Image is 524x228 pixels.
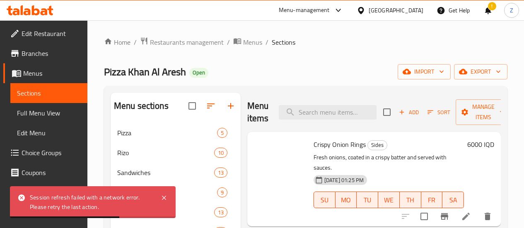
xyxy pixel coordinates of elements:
[462,102,505,122] span: Manage items
[404,67,444,77] span: import
[10,83,87,103] a: Sections
[266,37,268,47] li: /
[279,5,330,15] div: Menu-management
[217,189,227,197] span: 9
[214,168,227,178] div: items
[317,194,332,206] span: SU
[117,148,214,158] span: Rizo
[189,68,208,78] div: Open
[201,96,221,116] span: Sort sections
[22,168,81,178] span: Coupons
[378,192,400,208] button: WE
[134,37,137,47] li: /
[215,149,227,157] span: 10
[422,106,456,119] span: Sort items
[150,37,224,47] span: Restaurants management
[104,37,130,47] a: Home
[396,106,422,119] button: Add
[3,182,87,202] a: Promotions
[243,37,262,47] span: Menus
[421,192,443,208] button: FR
[214,148,227,158] div: items
[314,152,464,173] p: Fresh onions, coated in a crispy batter and served with sauces.
[360,194,375,206] span: TU
[425,106,452,119] button: Sort
[3,63,87,83] a: Menus
[189,69,208,76] span: Open
[435,206,454,226] button: Branch-specific-item
[233,37,262,48] a: Menus
[427,108,450,117] span: Sort
[104,37,507,48] nav: breadcrumb
[467,139,494,150] h6: 6000 IQD
[111,163,241,182] div: Sandwiches13
[478,206,497,226] button: delete
[3,163,87,182] a: Coupons
[279,105,377,120] input: search
[3,143,87,163] a: Choice Groups
[23,68,81,78] span: Menus
[321,176,367,184] span: [DATE] 01:25 PM
[217,129,227,137] span: 5
[461,211,471,221] a: Edit menu item
[339,194,354,206] span: MO
[456,99,511,125] button: Manage items
[336,192,357,208] button: MO
[446,194,461,206] span: SA
[227,37,230,47] li: /
[400,192,421,208] button: TH
[442,192,464,208] button: SA
[510,6,513,15] span: Z
[221,96,241,116] button: Add section
[117,168,214,178] span: Sandwiches
[461,67,501,77] span: export
[30,193,152,211] div: Session refresh failed with a network error. Please retry the last action.
[425,194,439,206] span: FR
[3,43,87,63] a: Branches
[3,24,87,43] a: Edit Restaurant
[114,100,169,112] h2: Menu sections
[272,37,295,47] span: Sections
[357,192,378,208] button: TU
[403,194,418,206] span: TH
[111,123,241,143] div: Pizza5
[368,140,387,150] span: Sides
[214,207,227,217] div: items
[10,123,87,143] a: Edit Menu
[247,100,269,125] h2: Menu items
[22,48,81,58] span: Branches
[111,182,241,202] div: Meals9
[17,108,81,118] span: Full Menu View
[215,209,227,216] span: 13
[10,103,87,123] a: Full Menu View
[382,194,396,206] span: WE
[22,148,81,158] span: Choice Groups
[314,138,366,151] span: Crispy Onion Rings
[454,64,507,79] button: export
[140,37,224,48] a: Restaurants management
[22,29,81,38] span: Edit Restaurant
[369,6,423,15] div: [GEOGRAPHIC_DATA]
[117,128,217,138] span: Pizza
[314,192,336,208] button: SU
[3,202,87,222] a: Menu disclaimer
[104,62,186,81] span: Pizza Khan Al Aresh
[367,140,387,150] div: Sides
[415,208,433,225] span: Select to update
[398,108,420,117] span: Add
[398,64,451,79] button: import
[111,143,241,163] div: Rizo10
[17,128,81,138] span: Edit Menu
[215,169,227,177] span: 13
[17,88,81,98] span: Sections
